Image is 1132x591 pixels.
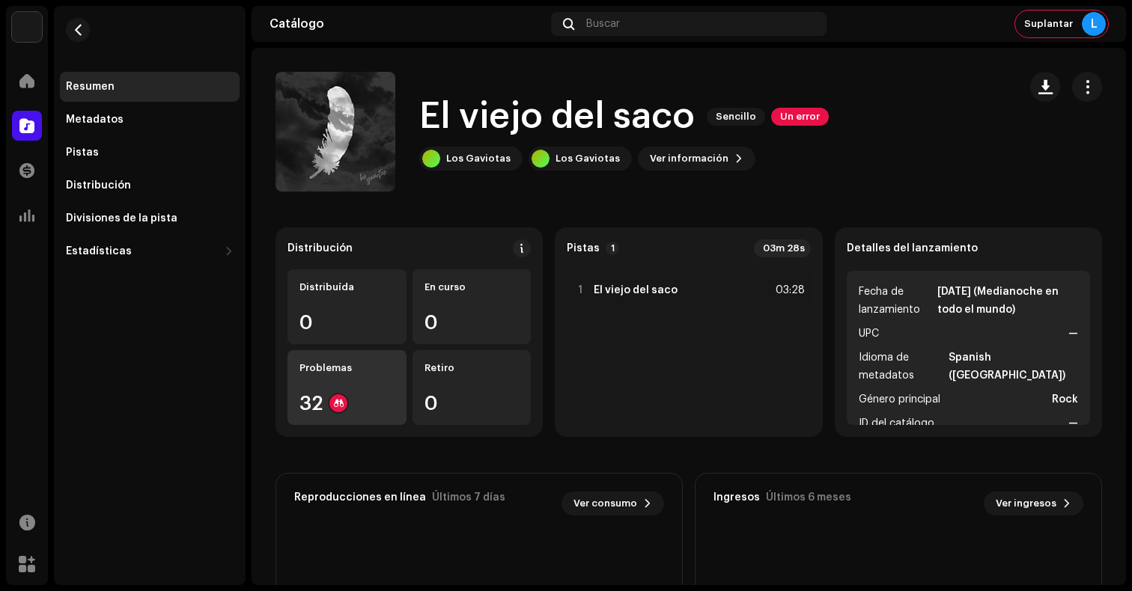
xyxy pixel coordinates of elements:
div: Divisiones de la pista [66,212,177,224]
span: Ver información [650,144,728,174]
re-m-nav-dropdown: Estadísticas [60,236,240,266]
strong: Pistas [567,242,600,254]
div: Catálogo [270,18,545,30]
img: 78f3867b-a9d0-4b96-9959-d5e4a689f6cf [12,12,42,42]
div: Problemas [299,362,395,374]
div: Reproducciones en línea [294,492,426,503]
button: Ver ingresos [984,492,1083,515]
p-badge: 1 [606,242,619,255]
div: En curso [424,281,520,293]
div: L [1082,12,1106,36]
span: UPC [859,325,879,343]
div: Los Gaviotas [556,153,620,165]
div: Estadísticas [66,245,132,257]
div: 03m 28s [754,239,811,257]
strong: [DATE] (Medianoche en todo el mundo) [937,283,1078,319]
strong: El viejo del saco [594,284,678,296]
div: Distribución [66,180,131,192]
div: Pistas [66,147,99,159]
re-m-nav-item: Divisiones de la pista [60,203,240,233]
span: Ver ingresos [996,489,1056,518]
span: Buscar [586,18,620,30]
div: Metadatos [66,114,124,126]
div: Los Gaviotas [446,153,511,165]
strong: Spanish ([GEOGRAPHIC_DATA]) [949,349,1078,385]
button: Ver consumo [562,492,664,515]
strong: — [1068,325,1078,343]
h1: El viejo del saco [419,93,695,141]
div: Retiro [424,362,520,374]
span: Fecha de lanzamiento [859,283,935,319]
strong: Rock [1052,391,1078,408]
span: Un error [771,108,829,126]
re-m-nav-item: Resumen [60,72,240,102]
button: Ver información [638,147,755,171]
strong: — [1068,414,1078,432]
span: ID del catálogo [859,414,934,432]
span: Ver consumo [573,489,637,518]
div: Ingresos [713,492,760,503]
div: Distribuída [299,281,395,293]
re-m-nav-item: Pistas [60,138,240,168]
div: Resumen [66,81,115,93]
div: Últimos 7 días [432,492,505,503]
span: Género principal [859,391,940,408]
span: Sencillo [707,108,765,126]
strong: Detalles del lanzamiento [847,242,978,254]
div: Últimos 6 meses [766,492,851,503]
re-m-nav-item: Metadatos [60,105,240,135]
span: Suplantar [1024,18,1073,30]
div: Distribución [287,242,353,254]
div: 03:28 [772,281,805,299]
span: Idioma de metadatos [859,349,946,385]
re-m-nav-item: Distribución [60,171,240,200]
